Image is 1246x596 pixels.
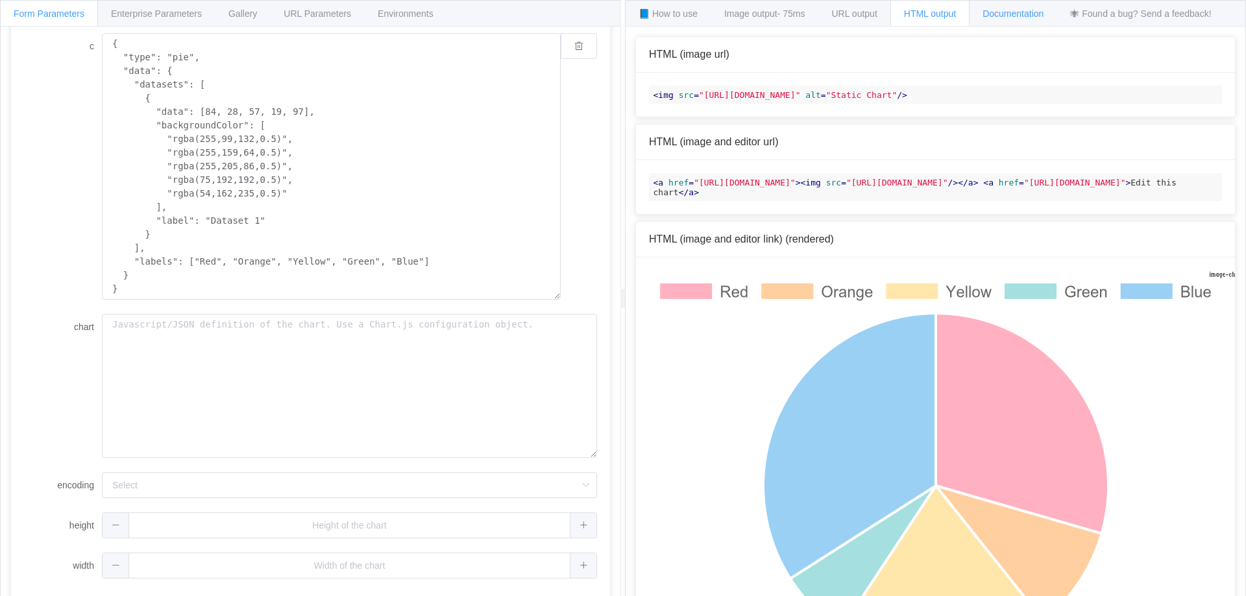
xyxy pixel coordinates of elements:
[694,178,796,187] span: "[URL][DOMAIN_NAME]"
[658,178,663,187] span: a
[988,178,994,187] span: a
[378,8,434,19] span: Environments
[649,136,778,147] span: HTML (image and editor url)
[102,472,597,498] input: Select
[679,90,694,100] span: src
[846,178,948,187] span: "[URL][DOMAIN_NAME]"
[968,178,973,187] span: a
[983,8,1044,19] span: Documentation
[649,233,834,244] span: HTML (image and editor link) (rendered)
[904,8,956,19] span: HTML output
[999,178,1019,187] span: href
[958,178,978,187] span: </ >
[724,8,805,19] span: Image output
[284,8,351,19] span: URL Parameters
[826,90,898,100] span: "Static Chart"
[654,90,907,100] span: < = = />
[228,8,257,19] span: Gallery
[805,178,820,187] span: img
[24,512,102,538] label: height
[14,8,84,19] span: Form Parameters
[24,472,102,498] label: encoding
[102,553,597,578] input: Width of the chart
[24,314,102,340] label: chart
[649,49,729,60] span: HTML (image url)
[826,178,841,187] span: src
[111,8,202,19] span: Enterprise Parameters
[983,178,1130,187] span: < = >
[689,187,694,197] span: a
[24,553,102,578] label: width
[1070,8,1211,19] span: 🕷 Found a bug? Send a feedback!
[1024,178,1126,187] span: "[URL][DOMAIN_NAME]"
[831,8,877,19] span: URL output
[668,178,689,187] span: href
[679,187,699,197] span: </ >
[639,8,698,19] span: 📘 How to use
[654,178,801,187] span: < = >
[658,90,673,100] span: img
[801,178,959,187] span: < = />
[777,8,805,19] span: - 75ms
[24,33,102,59] label: c
[699,90,801,100] span: "[URL][DOMAIN_NAME]"
[649,173,1222,201] code: Edit this chart
[805,90,820,100] span: alt
[102,512,597,538] input: Height of the chart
